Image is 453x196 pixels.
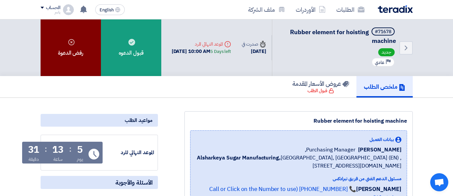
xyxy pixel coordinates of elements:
[292,80,349,87] h5: عروض الأسعار المقدمة
[430,173,448,191] div: دردشة مفتوحة
[358,146,401,154] span: [PERSON_NAME]
[172,48,231,55] div: [DATE] 10:00 AM
[41,19,101,76] div: رفض الدعوة
[196,175,401,182] div: مسئول الدعم الفني من فريق تيرادكس
[280,27,396,45] h5: Rubber element for hoisting machine
[45,143,47,155] div: :
[100,8,114,12] span: English
[101,19,161,76] div: قبول الدعوه
[197,154,281,162] b: Alsharkeya Sugar Manufacturing,
[290,27,396,45] span: Rubber element for hoisting machine
[69,143,71,155] div: :
[285,76,356,97] a: عروض الأسعار المقدمة قبول الطلب
[242,41,266,48] div: صدرت في
[41,114,158,127] div: مواعيد الطلب
[63,4,74,15] img: profile_test.png
[375,59,384,66] span: عادي
[290,2,331,17] a: الأوردرات
[331,2,370,17] a: الطلبات
[242,48,266,55] div: [DATE]
[307,87,334,94] div: قبول الطلب
[172,41,231,48] div: الموعد النهائي للرد
[378,48,395,56] span: جديد
[77,156,83,163] div: يوم
[375,29,391,34] div: #71678
[243,2,290,17] a: ملف الشركة
[28,145,40,154] div: 31
[104,149,154,156] div: الموعد النهائي للرد
[356,185,401,193] strong: [PERSON_NAME]
[52,145,64,154] div: 13
[77,145,83,154] div: 5
[53,156,63,163] div: ساعة
[29,156,39,163] div: دقيقة
[95,4,125,15] button: English
[41,10,60,14] div: ياسر
[370,136,394,143] span: بيانات العميل
[305,146,355,154] span: Purchasing Manager,
[46,5,60,11] div: الحساب
[210,48,231,55] div: 5 Days left
[190,117,407,125] div: Rubber element for hoisting machine
[115,179,153,186] span: الأسئلة والأجوبة
[196,154,401,170] span: [GEOGRAPHIC_DATA], [GEOGRAPHIC_DATA] (EN) ,[STREET_ADDRESS][DOMAIN_NAME]
[356,76,413,97] a: ملخص الطلب
[378,5,413,13] img: Teradix logo
[364,83,405,90] h5: ملخص الطلب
